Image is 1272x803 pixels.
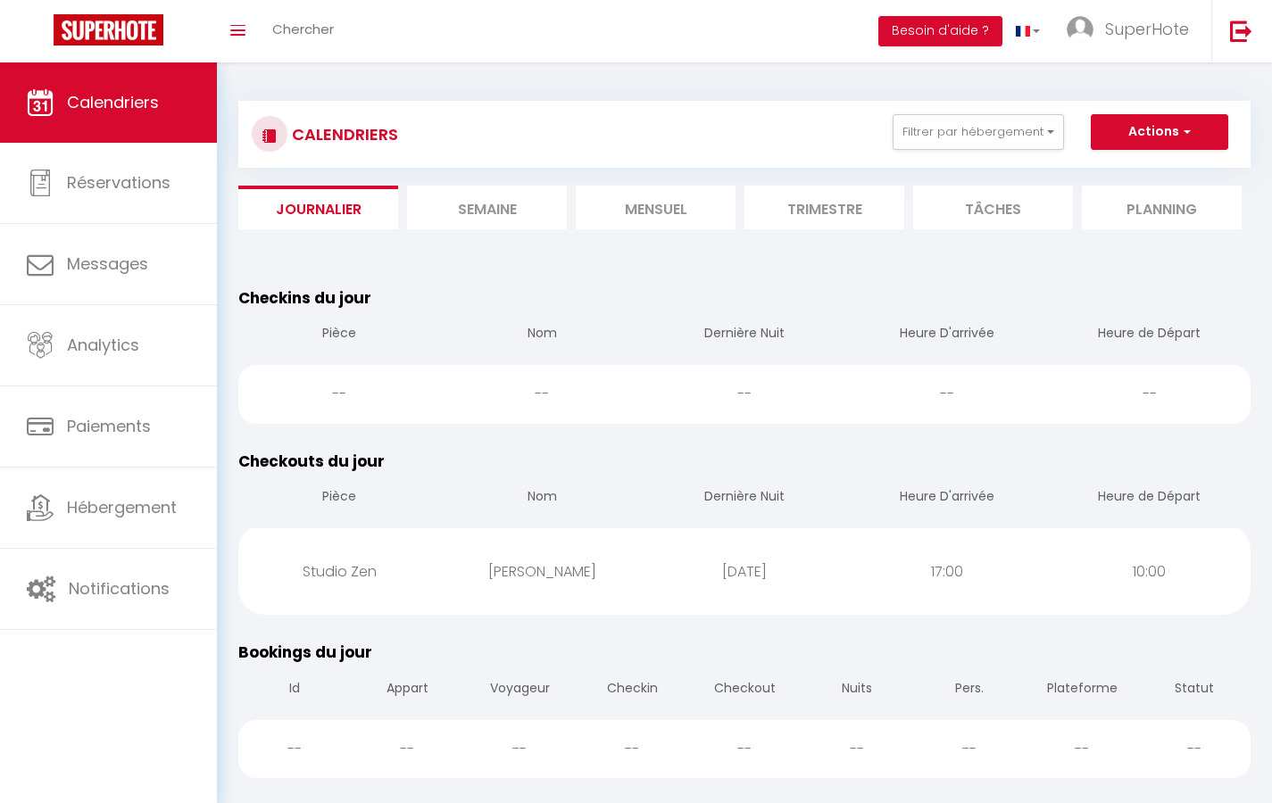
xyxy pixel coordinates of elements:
[1048,310,1251,360] th: Heure de Départ
[441,542,644,600] div: [PERSON_NAME]
[1091,114,1228,150] button: Actions
[576,186,736,229] li: Mensuel
[801,720,913,778] div: --
[14,7,68,61] button: Ouvrir le widget de chat LiveChat
[878,16,1002,46] button: Besoin d'aide ?
[644,473,846,524] th: Dernière Nuit
[576,720,688,778] div: --
[67,91,159,113] span: Calendriers
[1105,18,1189,40] span: SuperHote
[913,186,1073,229] li: Tâches
[801,665,913,716] th: Nuits
[1138,665,1251,716] th: Statut
[238,365,441,423] div: --
[1048,542,1251,600] div: 10:00
[1048,473,1251,524] th: Heure de Départ
[845,310,1048,360] th: Heure D'arrivée
[407,186,567,229] li: Semaine
[644,542,846,600] div: [DATE]
[1138,720,1251,778] div: --
[913,720,1026,778] div: --
[576,665,688,716] th: Checkin
[913,665,1026,716] th: Pers.
[67,415,151,437] span: Paiements
[463,720,576,778] div: --
[1082,186,1242,229] li: Planning
[238,642,372,663] span: Bookings du jour
[54,14,163,46] img: Super Booking
[351,720,463,778] div: --
[67,334,139,356] span: Analytics
[463,665,576,716] th: Voyageur
[287,114,398,154] h3: CALENDRIERS
[69,577,170,600] span: Notifications
[1048,365,1251,423] div: --
[238,310,441,360] th: Pièce
[441,365,644,423] div: --
[644,310,846,360] th: Dernière Nuit
[238,451,385,472] span: Checkouts du jour
[1026,665,1138,716] th: Plateforme
[688,665,801,716] th: Checkout
[238,542,441,600] div: Studio Zen
[845,365,1048,423] div: --
[238,186,398,229] li: Journalier
[441,310,644,360] th: Nom
[688,720,801,778] div: --
[238,287,371,309] span: Checkins du jour
[744,186,904,229] li: Trimestre
[67,171,170,194] span: Réservations
[1026,720,1138,778] div: --
[238,720,351,778] div: --
[893,114,1064,150] button: Filtrer par hébergement
[238,473,441,524] th: Pièce
[272,20,334,38] span: Chercher
[441,473,644,524] th: Nom
[351,665,463,716] th: Appart
[845,473,1048,524] th: Heure D'arrivée
[1230,20,1252,42] img: logout
[67,496,177,518] span: Hébergement
[644,365,846,423] div: --
[238,665,351,716] th: Id
[1067,16,1093,43] img: ...
[845,542,1048,600] div: 17:00
[67,252,148,275] span: Messages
